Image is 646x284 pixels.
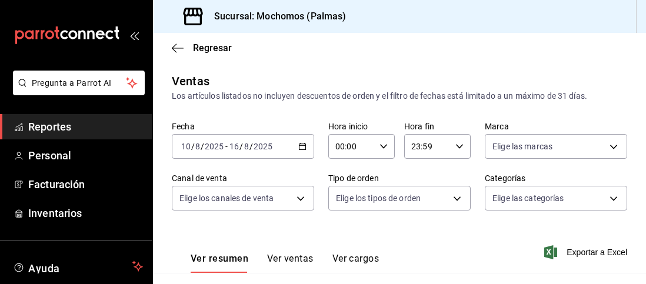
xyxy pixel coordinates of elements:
[328,122,395,131] label: Hora inicio
[191,253,248,273] button: Ver resumen
[28,205,143,221] span: Inventarios
[253,142,273,151] input: ----
[191,142,195,151] span: /
[492,192,564,204] span: Elige las categorías
[172,122,314,131] label: Fecha
[191,253,379,273] div: navigation tabs
[28,176,143,192] span: Facturación
[485,122,627,131] label: Marca
[32,77,126,89] span: Pregunta a Parrot AI
[172,174,314,182] label: Canal de venta
[225,142,228,151] span: -
[172,42,232,54] button: Regresar
[172,90,627,102] div: Los artículos listados no incluyen descuentos de orden y el filtro de fechas está limitado a un m...
[485,174,627,182] label: Categorías
[193,42,232,54] span: Regresar
[492,141,552,152] span: Elige las marcas
[267,253,314,273] button: Ver ventas
[547,245,627,259] button: Exportar a Excel
[8,85,145,98] a: Pregunta a Parrot AI
[328,174,471,182] label: Tipo de orden
[249,142,253,151] span: /
[332,253,379,273] button: Ver cargos
[179,192,274,204] span: Elige los canales de venta
[28,119,143,135] span: Reportes
[404,122,471,131] label: Hora fin
[28,148,143,163] span: Personal
[336,192,421,204] span: Elige los tipos de orden
[28,259,128,273] span: Ayuda
[205,9,347,24] h3: Sucursal: Mochomos (Palmas)
[172,72,209,90] div: Ventas
[201,142,204,151] span: /
[244,142,249,151] input: --
[204,142,224,151] input: ----
[195,142,201,151] input: --
[229,142,239,151] input: --
[129,31,139,40] button: open_drawer_menu
[181,142,191,151] input: --
[13,71,145,95] button: Pregunta a Parrot AI
[239,142,243,151] span: /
